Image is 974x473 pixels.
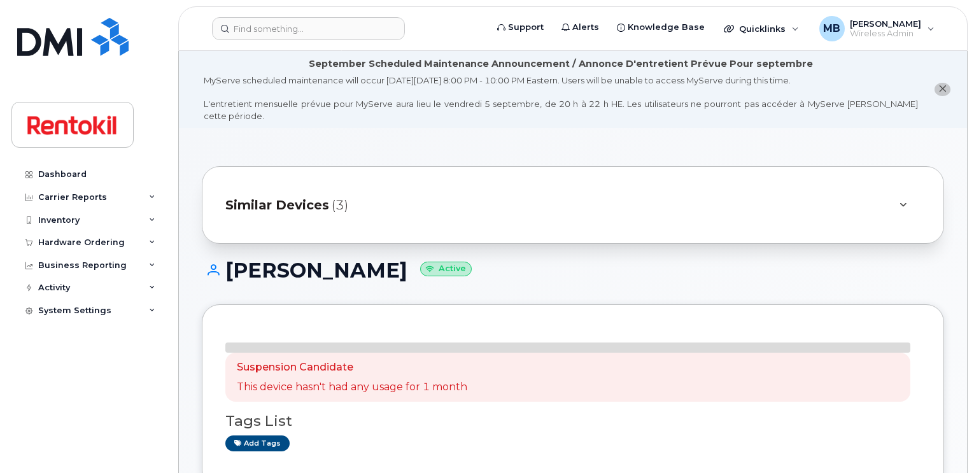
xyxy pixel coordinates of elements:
[202,259,944,281] h1: [PERSON_NAME]
[420,262,472,276] small: Active
[225,413,921,429] h3: Tags List
[237,380,467,395] p: This device hasn't had any usage for 1 month
[204,74,918,122] div: MyServe scheduled maintenance will occur [DATE][DATE] 8:00 PM - 10:00 PM Eastern. Users will be u...
[935,83,950,96] button: close notification
[225,196,329,215] span: Similar Devices
[237,360,467,375] p: Suspension Candidate
[309,57,813,71] div: September Scheduled Maintenance Announcement / Annonce D'entretient Prévue Pour septembre
[225,435,290,451] a: Add tags
[332,196,348,215] span: (3)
